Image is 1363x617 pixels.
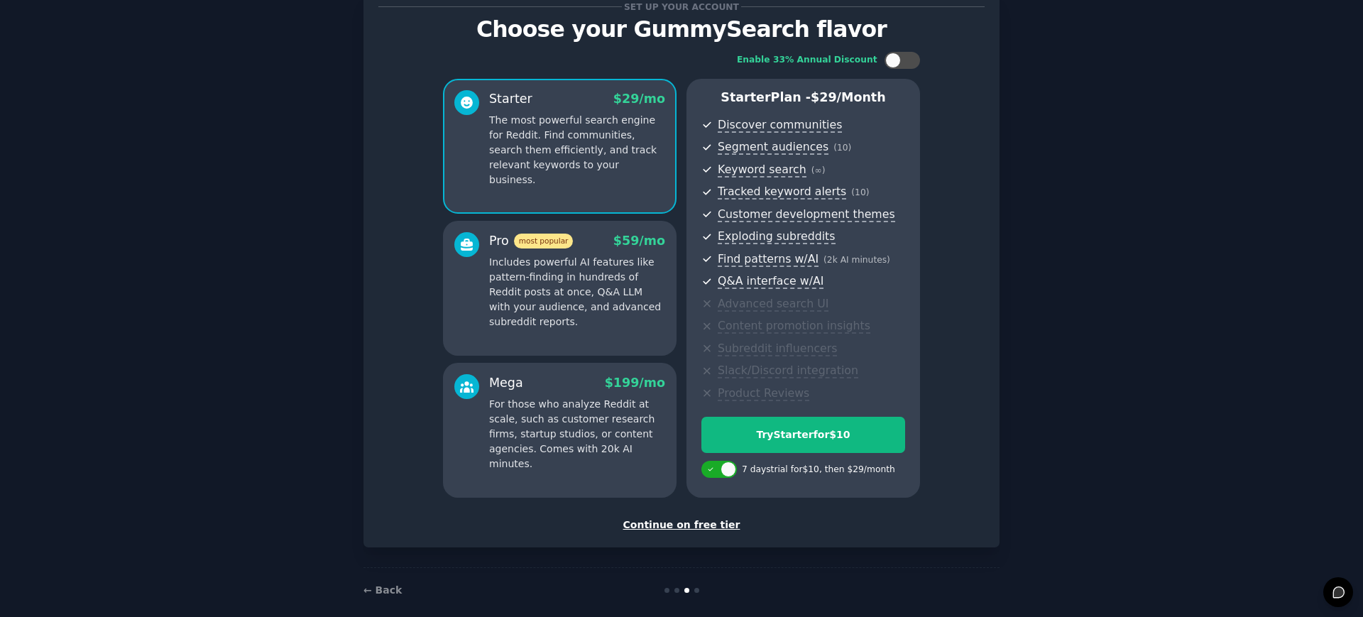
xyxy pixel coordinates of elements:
div: Pro [489,232,573,250]
span: ( 10 ) [833,143,851,153]
span: $ 29 /month [811,90,886,104]
div: Starter [489,90,532,108]
span: Subreddit influencers [718,342,837,356]
span: Keyword search [718,163,806,178]
p: The most powerful search engine for Reddit. Find communities, search them efficiently, and track ... [489,113,665,187]
span: Slack/Discord integration [718,364,858,378]
span: Find patterns w/AI [718,252,819,267]
span: Exploding subreddits [718,229,835,244]
p: Includes powerful AI features like pattern-finding in hundreds of Reddit posts at once, Q&A LLM w... [489,255,665,329]
span: $ 29 /mo [613,92,665,106]
span: Tracked keyword alerts [718,185,846,200]
span: Content promotion insights [718,319,870,334]
p: For those who analyze Reddit at scale, such as customer research firms, startup studios, or conte... [489,397,665,471]
span: $ 199 /mo [605,376,665,390]
span: Q&A interface w/AI [718,274,823,289]
span: Segment audiences [718,140,828,155]
p: Choose your GummySearch flavor [378,17,985,42]
div: 7 days trial for $10 , then $ 29 /month [742,464,895,476]
div: Mega [489,374,523,392]
button: TryStarterfor$10 [701,417,905,453]
span: ( 2k AI minutes ) [823,255,890,265]
span: ( ∞ ) [811,165,826,175]
div: Enable 33% Annual Discount [737,54,877,67]
div: Try Starter for $10 [702,427,904,442]
div: Continue on free tier [378,518,985,533]
span: ( 10 ) [851,187,869,197]
span: Advanced search UI [718,297,828,312]
span: Customer development themes [718,207,895,222]
span: $ 59 /mo [613,234,665,248]
p: Starter Plan - [701,89,905,107]
span: most popular [514,234,574,249]
span: Discover communities [718,118,842,133]
span: Product Reviews [718,386,809,401]
a: ← Back [363,584,402,596]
